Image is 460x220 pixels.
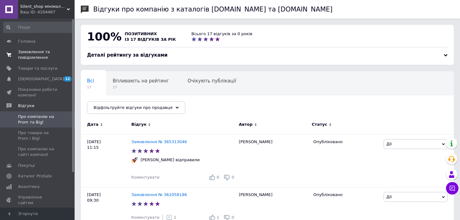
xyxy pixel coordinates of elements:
span: 0 [232,175,234,180]
span: позитивних [125,31,157,36]
span: 0 [217,175,219,180]
span: Всі [87,78,94,84]
div: [PERSON_NAME] відправили [139,157,201,163]
div: Опубліковано [313,139,379,145]
span: Дата [87,122,99,127]
span: Каталог ProSale [18,173,52,179]
span: Товари та послуги [18,66,57,71]
div: [DATE] 11:15 [81,134,131,187]
span: Про компанію на Prom та Bigl [18,114,57,125]
span: Автор [239,122,253,127]
span: 100% [87,30,122,43]
div: Опубліковано [313,192,379,198]
div: Опубліковані без коментаря [81,95,163,119]
span: Аналітика [18,184,39,190]
div: Деталі рейтингу за відгуками [87,52,448,59]
span: Коментувати [131,215,159,220]
div: Ваш ID: 4104467 [20,9,75,15]
span: Відгук [131,122,147,127]
span: 12 [64,76,71,82]
span: 17 [113,85,169,90]
span: Коментувати [131,175,159,180]
span: Деталі рейтингу за відгуками [87,52,168,58]
span: Управління сайтом [18,194,57,206]
span: із 17 відгуків за рік [125,37,176,42]
span: Відфільтруйте відгуки про продавця [94,105,172,110]
span: Впливають на рейтинг [113,78,169,84]
span: Головна [18,39,35,44]
span: Показники роботи компанії [18,87,57,98]
span: [DEMOGRAPHIC_DATA] [18,76,64,82]
span: 1 [174,215,176,220]
span: Відгуки [18,103,34,109]
span: 1 [217,215,219,220]
span: Очікують публікації [188,78,236,84]
span: Про товари на Prom і Bigl [18,130,57,141]
img: :rocket: [131,157,138,163]
span: Замовлення та повідомлення [18,49,57,60]
a: Замовлення № 365313046 [131,139,187,144]
span: Покупці [18,163,35,168]
input: Пошук [3,22,73,33]
span: Опубліковані без комен... [87,102,150,107]
span: 0 [232,215,234,220]
button: Чат з покупцем [446,182,458,194]
span: Про компанію на сайті компанії [18,146,57,157]
span: Silent_shop мінімально гучний магазин іграшок (ми Вам ніколи не подзвонимо) [20,4,67,9]
span: Дії [386,194,392,199]
h1: Відгуки про компанію з каталогів [DOMAIN_NAME] та [DOMAIN_NAME] [93,6,333,13]
a: Замовлення № 362058186 [131,192,187,197]
div: Коментувати [131,175,159,180]
div: [PERSON_NAME] [236,134,310,187]
span: Дії [386,142,392,146]
span: 17 [87,85,94,90]
div: Всього 17 відгуків за 0 років [191,31,252,37]
span: Статус [312,122,327,127]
